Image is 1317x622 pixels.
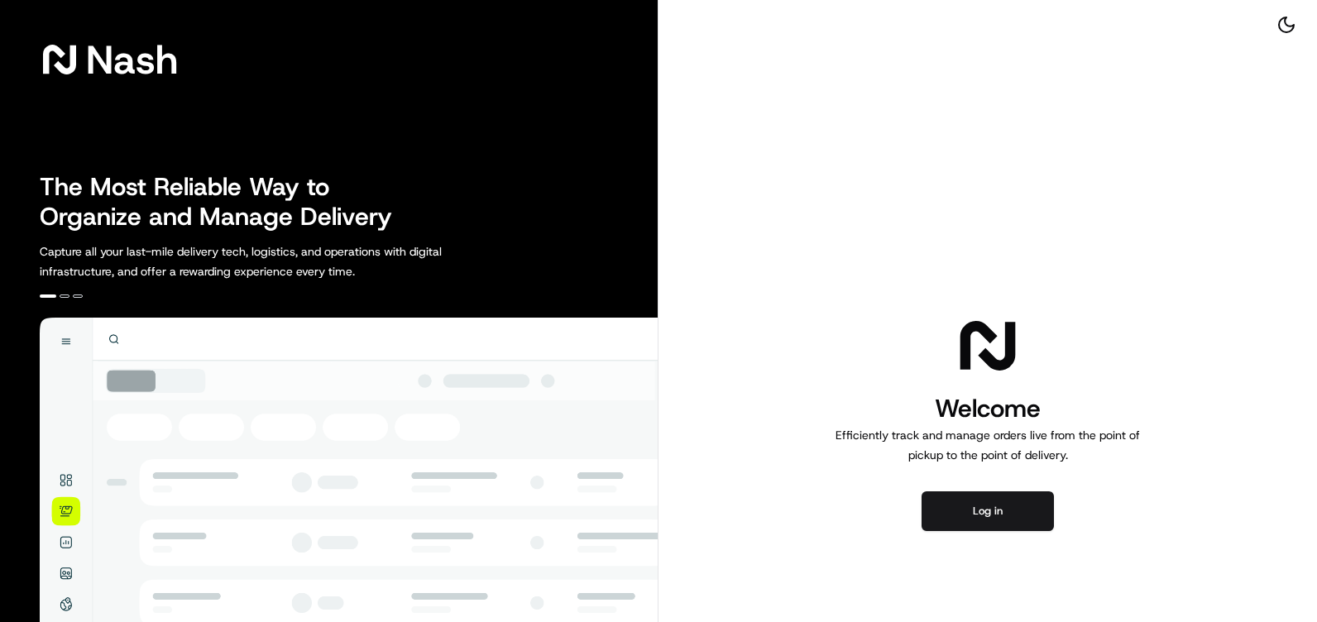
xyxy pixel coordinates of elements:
[40,172,410,232] h2: The Most Reliable Way to Organize and Manage Delivery
[86,43,178,76] span: Nash
[829,392,1147,425] h1: Welcome
[922,491,1054,531] button: Log in
[829,425,1147,465] p: Efficiently track and manage orders live from the point of pickup to the point of delivery.
[40,242,516,281] p: Capture all your last-mile delivery tech, logistics, and operations with digital infrastructure, ...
